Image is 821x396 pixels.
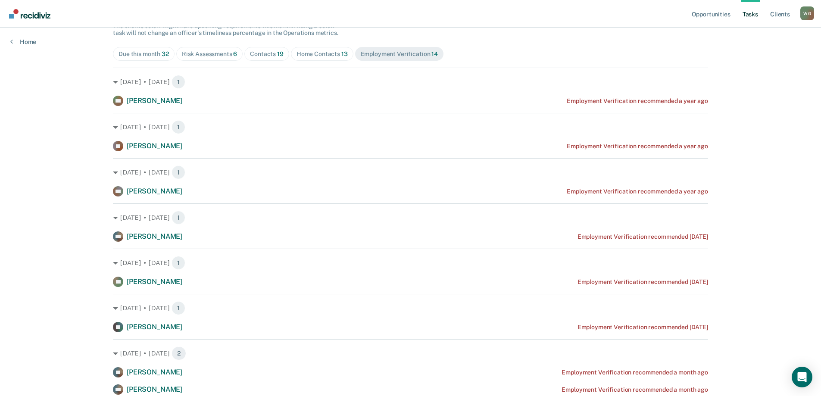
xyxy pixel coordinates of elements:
span: The clients below might have upcoming requirements this month. Hiding a below task will not chang... [113,22,338,37]
div: Employment Verification recommended a month ago [562,369,708,376]
span: [PERSON_NAME] [127,232,182,240]
div: Employment Verification recommended [DATE] [578,278,708,286]
div: Employment Verification recommended a year ago [567,188,708,195]
div: Contacts [250,50,284,58]
span: 19 [277,50,284,57]
span: 6 [233,50,237,57]
div: Open Intercom Messenger [792,367,812,387]
span: [PERSON_NAME] [127,97,182,105]
div: W G [800,6,814,20]
span: 1 [172,301,185,315]
span: 1 [172,165,185,179]
span: [PERSON_NAME] [127,385,182,393]
div: [DATE] • [DATE] 1 [113,75,708,89]
div: [DATE] • [DATE] 1 [113,211,708,225]
span: 2 [172,346,186,360]
div: Employment Verification recommended [DATE] [578,324,708,331]
div: [DATE] • [DATE] 1 [113,120,708,134]
div: Employment Verification recommended a year ago [567,143,708,150]
div: [DATE] • [DATE] 1 [113,301,708,315]
span: 1 [172,211,185,225]
div: Risk Assessments [182,50,237,58]
div: Due this month [119,50,169,58]
span: 13 [341,50,348,57]
div: Home Contacts [297,50,348,58]
span: [PERSON_NAME] [127,278,182,286]
img: Recidiviz [9,9,50,19]
span: [PERSON_NAME] [127,368,182,376]
span: [PERSON_NAME] [127,323,182,331]
div: Employment Verification recommended a month ago [562,386,708,393]
span: 1 [172,75,185,89]
span: 1 [172,256,185,270]
span: [PERSON_NAME] [127,187,182,195]
span: 32 [162,50,169,57]
div: Employment Verification [361,50,438,58]
div: [DATE] • [DATE] 1 [113,256,708,270]
span: 14 [431,50,438,57]
span: [PERSON_NAME] [127,142,182,150]
a: Home [10,38,36,46]
div: Employment Verification recommended a year ago [567,97,708,105]
div: Employment Verification recommended [DATE] [578,233,708,240]
div: [DATE] • [DATE] 2 [113,346,708,360]
button: Profile dropdown button [800,6,814,20]
div: [DATE] • [DATE] 1 [113,165,708,179]
span: 1 [172,120,185,134]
